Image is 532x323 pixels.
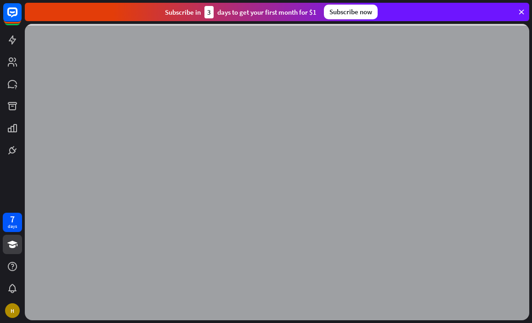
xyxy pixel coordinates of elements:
[3,213,22,232] a: 7 days
[8,223,17,230] div: days
[165,6,317,18] div: Subscribe in days to get your first month for $1
[5,303,20,318] div: H
[10,215,15,223] div: 7
[204,6,214,18] div: 3
[324,5,378,19] div: Subscribe now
